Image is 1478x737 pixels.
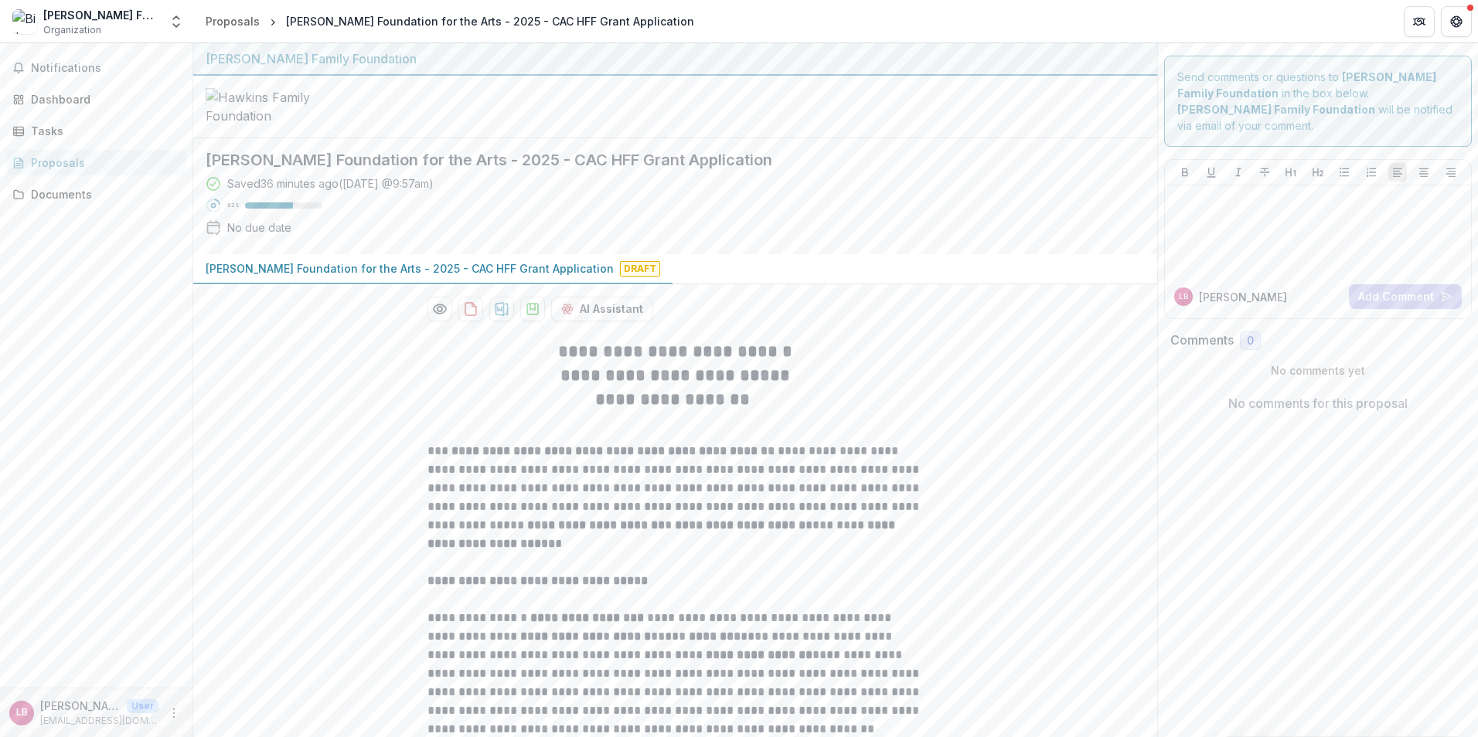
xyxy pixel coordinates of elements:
h2: [PERSON_NAME] Foundation for the Arts - 2025 - CAC HFF Grant Application [206,151,1120,169]
button: Underline [1202,163,1221,182]
button: Align Left [1388,163,1407,182]
span: Notifications [31,62,180,75]
button: download-proposal [458,297,483,321]
button: Add Comment [1349,284,1462,309]
a: Dashboard [6,87,186,112]
button: Ordered List [1362,163,1381,182]
p: No comments for this proposal [1228,394,1408,413]
button: Bullet List [1335,163,1354,182]
p: [PERSON_NAME] [1199,289,1287,305]
button: AI Assistant [551,297,653,321]
button: Heading 1 [1282,163,1300,182]
img: Bill Edwards Foundation for the Arts [12,9,37,34]
p: 62 % [227,200,239,211]
button: Notifications [6,56,186,80]
div: Tasks [31,123,174,139]
div: Proposals [31,155,174,171]
div: Saved 36 minutes ago ( [DATE] @ 9:57am ) [227,175,434,192]
button: Bold [1176,163,1194,182]
button: Open entity switcher [165,6,187,37]
button: Get Help [1441,6,1472,37]
div: Lori Belvedere [1179,293,1188,301]
img: Hawkins Family Foundation [206,88,360,125]
button: Italicize [1229,163,1248,182]
button: Strike [1255,163,1274,182]
div: [PERSON_NAME] Foundation for the Arts - 2025 - CAC HFF Grant Application [286,13,694,29]
button: download-proposal [489,297,514,321]
span: 0 [1247,335,1254,348]
button: More [165,704,183,722]
p: [PERSON_NAME] Foundation for the Arts - 2025 - CAC HFF Grant Application [206,260,614,277]
div: [PERSON_NAME] Family Foundation [206,49,1145,68]
div: Documents [31,186,174,202]
button: Preview a8b98872-01d4-406d-9204-eb150910737d-0.pdf [427,297,452,321]
div: [PERSON_NAME] Foundation for the Arts [43,7,159,23]
strong: [PERSON_NAME] Family Foundation [1177,103,1375,116]
p: User [127,699,158,713]
button: Align Right [1442,163,1460,182]
span: Draft [620,261,660,277]
div: Dashboard [31,91,174,107]
a: Tasks [6,118,186,144]
button: Partners [1404,6,1435,37]
h2: Comments [1170,333,1234,348]
span: Organization [43,23,101,37]
a: Documents [6,182,186,207]
button: Align Center [1415,163,1433,182]
p: [EMAIL_ADDRESS][DOMAIN_NAME] [40,714,158,728]
p: [PERSON_NAME] [40,698,121,714]
div: Proposals [206,13,260,29]
nav: breadcrumb [199,10,700,32]
div: Lori Belvedere [16,708,28,718]
p: No comments yet [1170,362,1466,379]
div: Send comments or questions to in the box below. will be notified via email of your comment. [1164,56,1473,147]
button: Heading 2 [1309,163,1327,182]
button: download-proposal [520,297,545,321]
div: No due date [227,219,291,236]
a: Proposals [6,150,186,175]
a: Proposals [199,10,266,32]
